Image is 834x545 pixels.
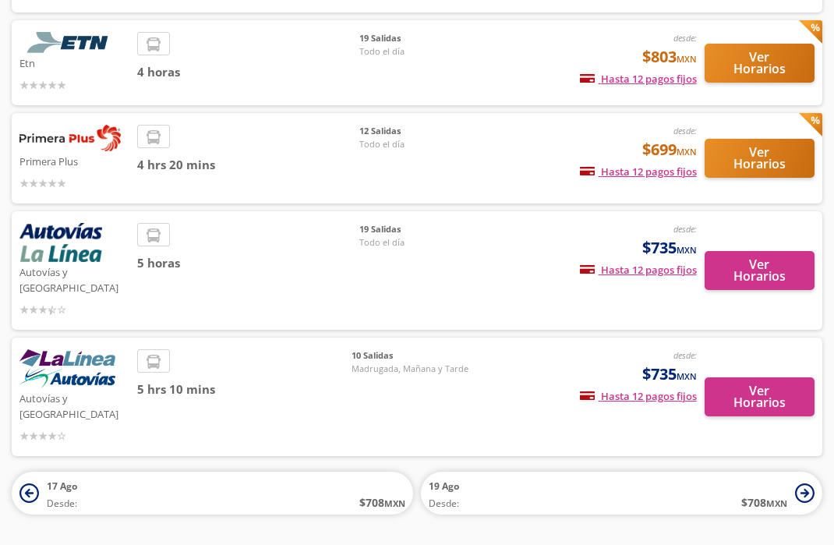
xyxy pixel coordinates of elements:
span: 17 Ago [47,480,77,493]
button: 19 AgoDesde:$708MXN [421,472,822,515]
button: Ver Horarios [705,377,815,416]
img: Autovías y La Línea [19,223,102,262]
button: Ver Horarios [705,139,815,178]
small: MXN [677,53,697,65]
small: MXN [677,370,697,382]
small: MXN [677,244,697,256]
span: Madrugada, Mañana y Tarde [352,363,468,376]
p: Autovías y [GEOGRAPHIC_DATA] [19,388,129,422]
span: 5 hrs 10 mins [137,380,351,398]
span: 19 Salidas [359,223,468,236]
span: Hasta 12 pagos fijos [580,165,697,179]
span: Desde: [47,497,77,511]
span: $735 [642,363,697,386]
span: 10 Salidas [352,349,468,363]
span: 19 Ago [429,480,459,493]
span: $735 [642,236,697,260]
span: $803 [642,45,697,69]
em: desde: [673,32,697,44]
span: $ 708 [359,494,405,511]
button: Ver Horarios [705,44,815,83]
em: desde: [673,125,697,136]
span: 4 hrs 20 mins [137,156,359,174]
span: Hasta 12 pagos fijos [580,263,697,277]
span: 12 Salidas [359,125,468,138]
p: Etn [19,53,129,72]
span: 19 Salidas [359,32,468,45]
span: Todo el día [359,138,468,151]
small: MXN [766,497,787,509]
span: $ 708 [741,494,787,511]
small: MXN [677,146,697,157]
em: desde: [673,223,697,235]
span: Hasta 12 pagos fijos [580,72,697,86]
span: 5 horas [137,254,359,272]
span: 4 horas [137,63,359,81]
p: Autovías y [GEOGRAPHIC_DATA] [19,262,129,296]
span: Desde: [429,497,459,511]
img: Autovías y La Línea [19,349,115,388]
span: $699 [642,138,697,161]
span: Todo el día [359,236,468,249]
span: Todo el día [359,45,468,58]
button: 17 AgoDesde:$708MXN [12,472,413,515]
img: Primera Plus [19,125,121,151]
em: desde: [673,349,697,361]
p: Primera Plus [19,151,129,170]
span: Hasta 12 pagos fijos [580,389,697,403]
small: MXN [384,497,405,509]
img: Etn [19,32,121,53]
button: Ver Horarios [705,251,815,290]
